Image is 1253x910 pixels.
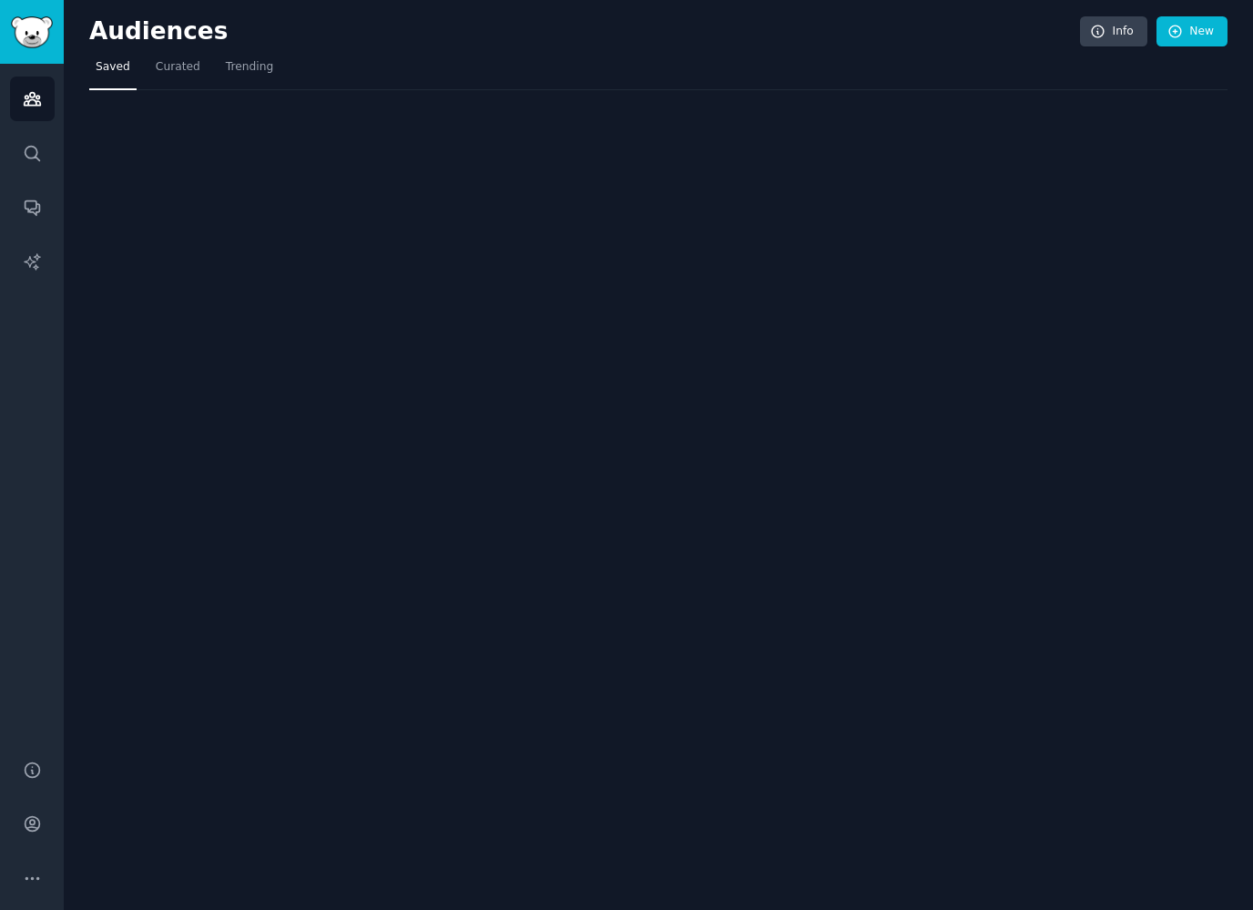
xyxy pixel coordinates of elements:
a: Info [1080,16,1147,47]
a: New [1156,16,1228,47]
a: Curated [149,53,207,90]
img: GummySearch logo [11,16,53,48]
span: Curated [156,59,200,76]
a: Trending [219,53,280,90]
span: Saved [96,59,130,76]
span: Trending [226,59,273,76]
a: Saved [89,53,137,90]
h2: Audiences [89,17,1080,46]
